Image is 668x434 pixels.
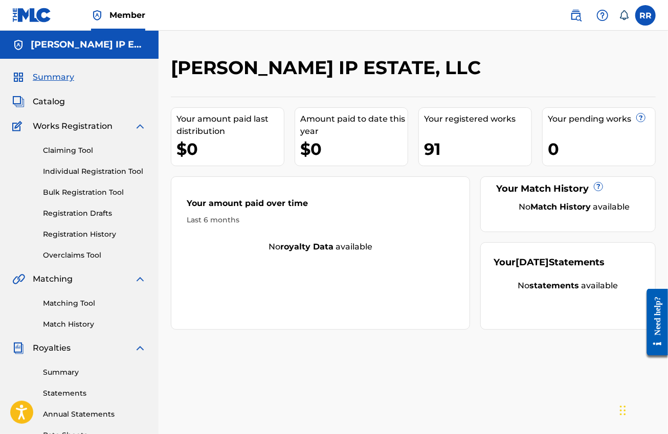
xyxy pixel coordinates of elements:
[566,5,586,26] a: Public Search
[43,409,146,420] a: Annual Statements
[12,96,25,108] img: Catalog
[12,273,25,285] img: Matching
[424,113,531,125] div: Your registered works
[592,5,613,26] div: Help
[171,241,470,253] div: No available
[300,113,408,138] div: Amount paid to date this year
[134,273,146,285] img: expand
[548,138,655,161] div: 0
[570,9,582,21] img: search
[12,71,25,83] img: Summary
[134,120,146,132] img: expand
[280,242,333,252] strong: royalty data
[134,342,146,354] img: expand
[187,215,454,225] div: Last 6 months
[33,120,113,132] span: Works Registration
[620,395,626,426] div: Drag
[43,388,146,399] a: Statements
[635,5,656,26] div: User Menu
[594,182,603,191] span: ?
[531,202,591,212] strong: Match History
[548,113,655,125] div: Your pending works
[12,8,52,22] img: MLC Logo
[300,138,408,161] div: $0
[12,71,74,83] a: SummarySummary
[494,256,605,269] div: Your Statements
[33,96,65,108] span: Catalog
[12,39,25,51] img: Accounts
[637,113,645,122] span: ?
[33,273,73,285] span: Matching
[12,96,65,108] a: CatalogCatalog
[617,385,668,434] iframe: Chat Widget
[43,298,146,309] a: Matching Tool
[530,281,580,290] strong: statements
[91,9,103,21] img: Top Rightsholder
[43,367,146,378] a: Summary
[43,166,146,177] a: Individual Registration Tool
[506,201,642,213] div: No available
[494,182,642,196] div: Your Match History
[43,145,146,156] a: Claiming Tool
[43,250,146,261] a: Overclaims Tool
[187,197,454,215] div: Your amount paid over time
[176,113,284,138] div: Your amount paid last distribution
[639,281,668,363] iframe: Resource Center
[33,71,74,83] span: Summary
[43,319,146,330] a: Match History
[33,342,71,354] span: Royalties
[516,257,549,268] span: [DATE]
[12,342,25,354] img: Royalties
[176,138,284,161] div: $0
[494,280,642,292] div: No available
[171,56,486,79] h2: [PERSON_NAME] IP ESTATE, LLC
[43,229,146,240] a: Registration History
[12,120,26,132] img: Works Registration
[596,9,609,21] img: help
[31,39,146,51] h5: DEAN REED IP ESTATE, LLC
[109,9,145,21] span: Member
[619,10,629,20] div: Notifications
[424,138,531,161] div: 91
[43,208,146,219] a: Registration Drafts
[43,187,146,198] a: Bulk Registration Tool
